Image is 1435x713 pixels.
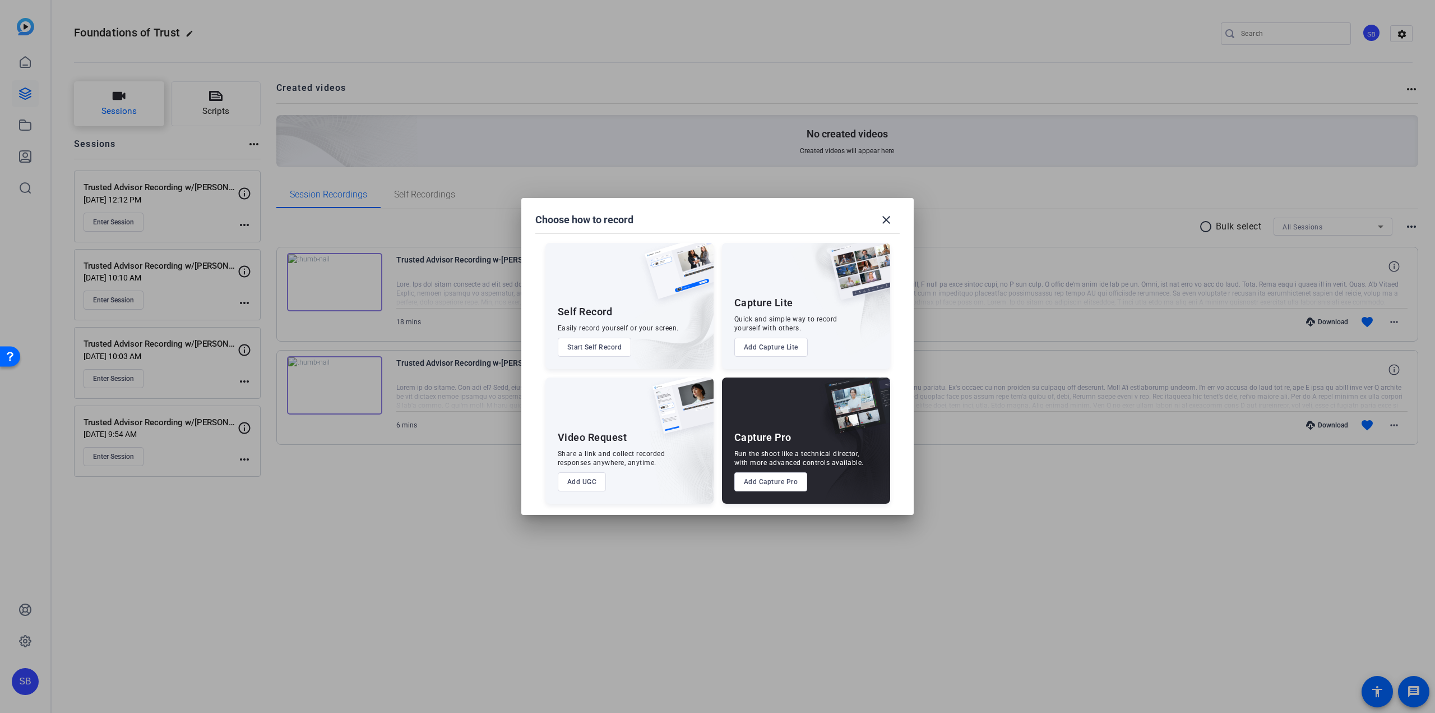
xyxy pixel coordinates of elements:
div: Capture Pro [734,431,791,444]
h1: Choose how to record [535,213,633,227]
img: embarkstudio-capture-pro.png [807,392,890,504]
img: embarkstudio-self-record.png [616,267,714,369]
img: self-record.png [636,243,714,310]
button: Add UGC [558,472,607,491]
img: embarkstudio-ugc-content.png [649,412,714,504]
div: Self Record [558,305,613,319]
button: Add Capture Lite [734,338,808,357]
div: Easily record yourself or your screen. [558,324,679,333]
button: Add Capture Pro [734,472,808,491]
img: capture-lite.png [821,243,890,311]
button: Start Self Record [558,338,632,357]
div: Run the shoot like a technical director, with more advanced controls available. [734,449,864,467]
img: embarkstudio-capture-lite.png [790,243,890,355]
div: Capture Lite [734,296,793,310]
div: Video Request [558,431,627,444]
mat-icon: close [879,213,893,227]
div: Quick and simple way to record yourself with others. [734,315,837,333]
img: ugc-content.png [644,378,714,445]
img: capture-pro.png [816,378,890,446]
div: Share a link and collect recorded responses anywhere, anytime. [558,449,665,467]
